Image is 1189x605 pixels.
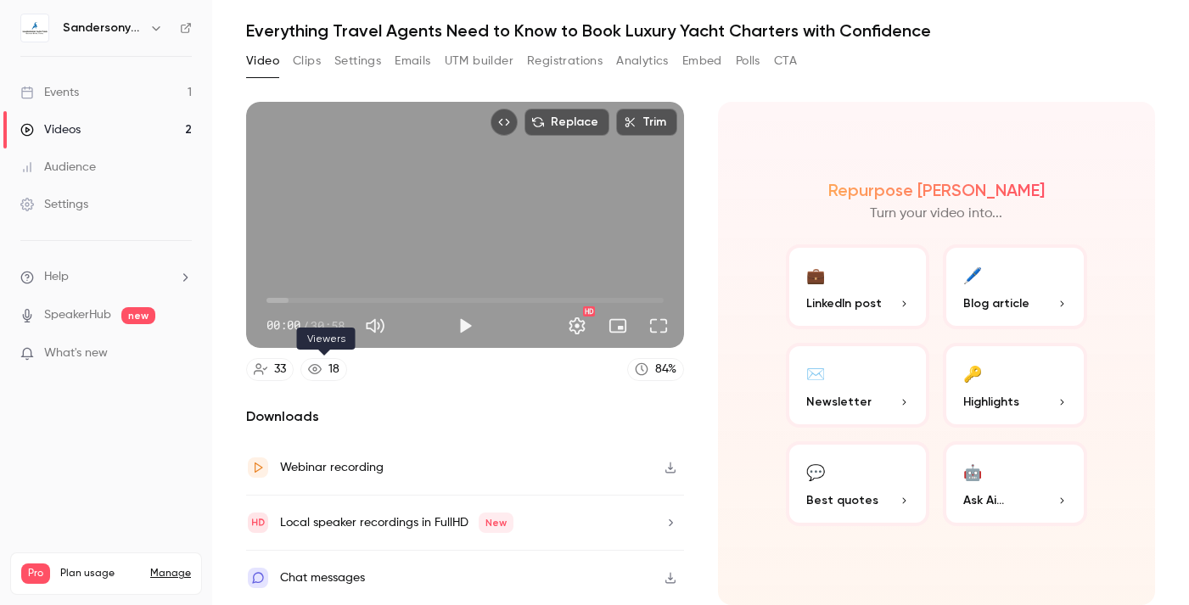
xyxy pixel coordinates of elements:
span: Help [44,268,69,286]
div: 33 [274,361,286,378]
button: Settings [334,48,381,75]
button: 🤖Ask Ai... [943,441,1087,526]
span: new [121,307,155,324]
div: Chat messages [280,568,365,588]
span: Pro [21,563,50,584]
button: UTM builder [445,48,513,75]
button: 🔑Highlights [943,343,1087,428]
button: Turn on miniplayer [601,309,635,343]
span: Best quotes [806,491,878,509]
button: Replace [524,109,609,136]
button: Embed [682,48,722,75]
div: HD [583,306,595,317]
span: Ask Ai... [963,491,1004,509]
div: 84 % [655,361,676,378]
a: 33 [246,358,294,381]
span: Newsletter [806,393,872,411]
div: 🤖 [963,458,982,485]
div: 🔑 [963,360,982,386]
button: Embed video [491,109,518,136]
li: help-dropdown-opener [20,268,192,286]
button: Settings [560,309,594,343]
div: Local speaker recordings in FullHD [280,513,513,533]
div: 💼 [806,261,825,288]
button: Analytics [616,48,669,75]
button: Registrations [527,48,603,75]
button: Emails [395,48,430,75]
button: 💬Best quotes [786,441,930,526]
div: Audience [20,159,96,176]
div: 💬 [806,458,825,485]
div: 00:00 [266,317,345,334]
button: CTA [774,48,797,75]
button: Mute [358,309,392,343]
h1: Everything Travel Agents Need to Know to Book Luxury Yacht Charters with Confidence [246,20,1155,41]
span: What's new [44,345,108,362]
img: Sandersonyachting [21,14,48,42]
h6: Sandersonyachting [63,20,143,36]
button: Video [246,48,279,75]
span: 00:00 [266,317,300,334]
button: Trim [616,109,677,136]
button: Clips [293,48,321,75]
div: Events [20,84,79,101]
span: Blog article [963,294,1029,312]
div: Videos [20,121,81,138]
button: 💼LinkedIn post [786,244,930,329]
button: Full screen [642,309,676,343]
button: 🖊️Blog article [943,244,1087,329]
button: Polls [736,48,760,75]
button: ✉️Newsletter [786,343,930,428]
button: Play [448,309,482,343]
span: LinkedIn post [806,294,882,312]
a: 18 [300,358,347,381]
span: / [302,317,309,334]
a: Manage [150,567,191,580]
span: 30:58 [311,317,345,334]
span: Plan usage [60,567,140,580]
span: New [479,513,513,533]
div: 🖊️ [963,261,982,288]
p: Turn your video into... [870,204,1002,224]
span: Highlights [963,393,1019,411]
h2: Repurpose [PERSON_NAME] [828,180,1045,200]
a: SpeakerHub [44,306,111,324]
div: 18 [328,361,339,378]
a: 84% [627,358,684,381]
h2: Downloads [246,406,684,427]
div: Webinar recording [280,457,384,478]
div: ✉️ [806,360,825,386]
div: Settings [20,196,88,213]
iframe: Noticeable Trigger [171,346,192,361]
